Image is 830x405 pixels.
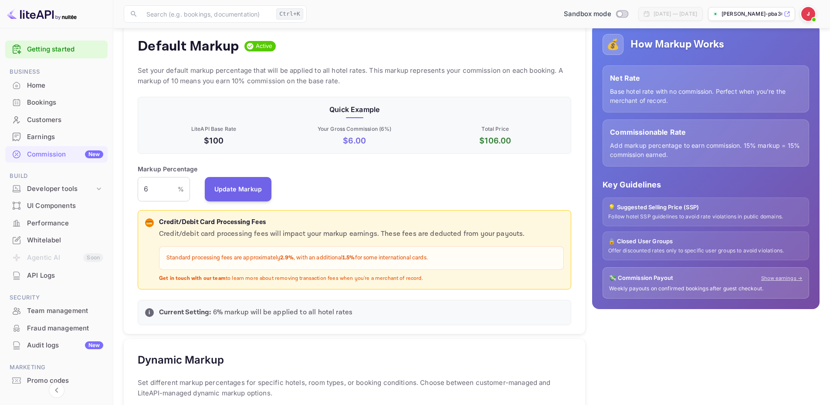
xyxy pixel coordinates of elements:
strong: Current Setting: [159,308,211,317]
div: Ctrl+K [276,8,303,20]
p: Credit/Debit Card Processing Fees [159,218,564,228]
a: Performance [5,215,108,231]
a: Promo codes [5,372,108,388]
p: 💡 Suggested Selling Price (SSP) [608,203,803,212]
button: Collapse navigation [49,382,64,398]
p: Set different markup percentages for specific hotels, room types, or booking conditions. Choose b... [138,378,571,398]
div: New [85,150,103,158]
p: Key Guidelines [603,179,809,191]
p: Quick Example [145,104,564,115]
p: $ 106.00 [427,135,564,146]
a: CommissionNew [5,146,108,162]
p: Standard processing fees are approximately , with an additional for some international cards. [166,254,556,262]
p: Your Gross Commission ( 6 %) [286,125,423,133]
div: Bookings [5,94,108,111]
span: Marketing [5,363,108,372]
h5: Dynamic Markup [138,353,224,367]
div: Bookings [27,98,103,108]
p: Follow hotel SSP guidelines to avoid rate violations in public domains. [608,213,803,221]
span: Active [252,42,276,51]
p: Add markup percentage to earn commission. 15% markup = 15% commission earned. [610,141,802,159]
div: Developer tools [5,181,108,197]
a: Fraud management [5,320,108,336]
span: Security [5,293,108,303]
div: Commission [27,150,103,160]
a: Team management [5,303,108,319]
div: New [85,341,103,349]
input: Search (e.g. bookings, documentation) [141,5,273,23]
p: 🔒 Closed User Groups [608,237,803,246]
p: [PERSON_NAME]-pba36.... [722,10,782,18]
span: Business [5,67,108,77]
p: % [178,184,184,194]
a: Earnings [5,129,108,145]
div: [DATE] — [DATE] [654,10,697,18]
div: CommissionNew [5,146,108,163]
a: Customers [5,112,108,128]
p: Base hotel rate with no commission. Perfect when you're the merchant of record. [610,87,802,105]
p: $100 [145,135,282,146]
div: Home [27,81,103,91]
div: Performance [5,215,108,232]
p: 💳 [146,219,152,227]
div: Getting started [5,41,108,58]
img: Jacques Rossouw [801,7,815,21]
p: 6 % markup will be applied to all hotel rates [159,307,564,318]
a: Getting started [27,44,103,54]
span: Build [5,171,108,181]
a: API Logs [5,267,108,283]
p: Markup Percentage [138,164,198,174]
p: Commissionable Rate [610,127,802,137]
a: Audit logsNew [5,337,108,353]
p: i [149,309,150,317]
div: Earnings [27,132,103,142]
div: Earnings [5,129,108,146]
p: to learn more about removing transaction fees when you're a merchant of record. [159,275,564,282]
h4: Default Markup [138,37,239,55]
div: Audit logs [27,340,103,351]
p: Weekly payouts on confirmed bookings after guest checkout. [609,285,803,293]
div: Developer tools [27,184,95,194]
input: 0 [138,177,178,201]
div: API Logs [27,271,103,281]
p: Offer discounted rates only to specific user groups to avoid violations. [608,247,803,255]
a: Home [5,77,108,93]
div: Audit logsNew [5,337,108,354]
h5: How Markup Works [630,37,724,51]
span: Sandbox mode [564,9,611,19]
div: Customers [27,115,103,125]
div: UI Components [27,201,103,211]
div: Promo codes [5,372,108,389]
div: Performance [27,218,103,228]
div: Switch to Production mode [560,9,631,19]
img: LiteAPI logo [7,7,77,21]
div: Whitelabel [27,235,103,245]
div: Promo codes [27,376,103,386]
p: Credit/debit card processing fees will impact your markup earnings. These fees are deducted from ... [159,229,564,239]
div: API Logs [5,267,108,284]
p: Total Price [427,125,564,133]
div: Home [5,77,108,94]
p: 💸 Commission Payout [609,274,673,282]
p: 💰 [606,37,620,52]
div: Fraud management [5,320,108,337]
div: Whitelabel [5,232,108,249]
p: $ 6.00 [286,135,423,146]
div: Team management [27,306,103,316]
a: UI Components [5,197,108,214]
strong: 2.9% [280,254,294,262]
p: Set your default markup percentage that will be applied to all hotel rates. This markup represent... [138,65,571,86]
p: Net Rate [610,73,802,83]
strong: Get in touch with our team [159,275,226,282]
div: Fraud management [27,323,103,334]
a: Show earnings → [761,275,803,282]
p: LiteAPI Base Rate [145,125,282,133]
button: Update Markup [205,177,272,201]
div: Customers [5,112,108,129]
a: Bookings [5,94,108,110]
a: Whitelabel [5,232,108,248]
strong: 1.5% [342,254,355,262]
